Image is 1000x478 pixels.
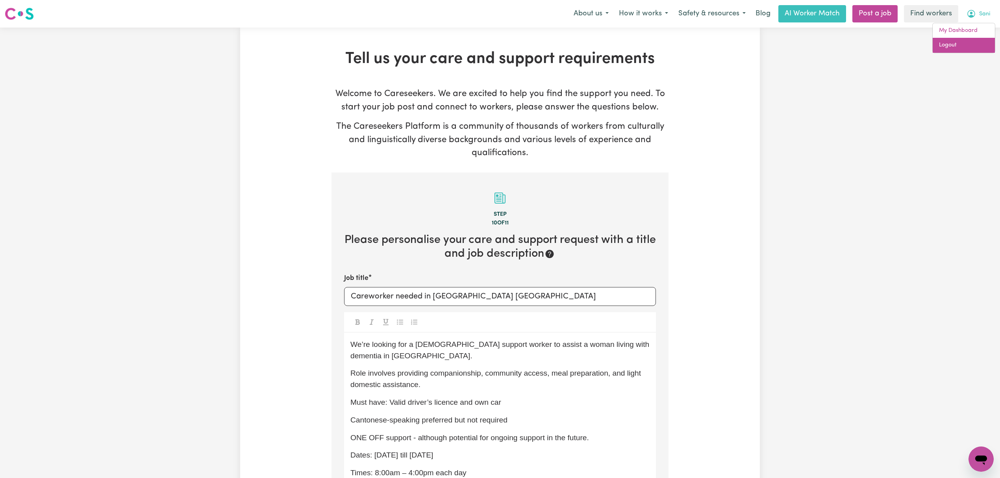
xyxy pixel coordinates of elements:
a: My Dashboard [933,23,995,38]
button: Toggle undefined [394,317,406,327]
a: Careseekers logo [5,5,34,23]
button: Safety & resources [673,6,751,22]
button: Toggle undefined [380,317,391,327]
img: Careseekers logo [5,7,34,21]
button: About us [569,6,614,22]
h1: Tell us your care and support requirements [331,50,669,69]
span: Sani [979,10,990,19]
span: Role involves providing companionship, community access, meal preparation, and light domestic ass... [350,369,643,389]
button: Toggle undefined [409,317,420,327]
div: 10 of 11 [344,219,656,228]
a: Blog [751,5,775,22]
a: Post a job [852,5,898,22]
p: Welcome to Careseekers. We are excited to help you find the support you need. To start your job p... [331,87,669,114]
h2: Please personalise your care and support request with a title and job description [344,233,656,261]
span: ONE OFF support - although potential for ongoing support in the future. [350,434,589,442]
button: Toggle undefined [352,317,363,327]
button: My Account [961,6,995,22]
button: Toggle undefined [366,317,377,327]
span: Must have: Valid driver’s licence and own car [350,398,501,406]
a: AI Worker Match [778,5,846,22]
span: Dates: [DATE] till [DATE] [350,451,433,459]
span: Times: 8:00am – 4:00pm each day [350,469,467,477]
span: We’re looking for a [DEMOGRAPHIC_DATA] support worker to assist a woman living with dementia in [... [350,340,652,360]
input: e.g. Care worker needed in North Sydney for aged care [344,287,656,306]
a: Find workers [904,5,958,22]
button: How it works [614,6,673,22]
div: Step [344,210,656,219]
a: Logout [933,38,995,53]
label: Job title [344,273,369,283]
p: The Careseekers Platform is a community of thousands of workers from culturally and linguisticall... [331,120,669,160]
iframe: Button to launch messaging window, conversation in progress [969,447,994,472]
span: Cantonese-speaking preferred but not required [350,416,507,424]
div: My Account [932,23,995,53]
